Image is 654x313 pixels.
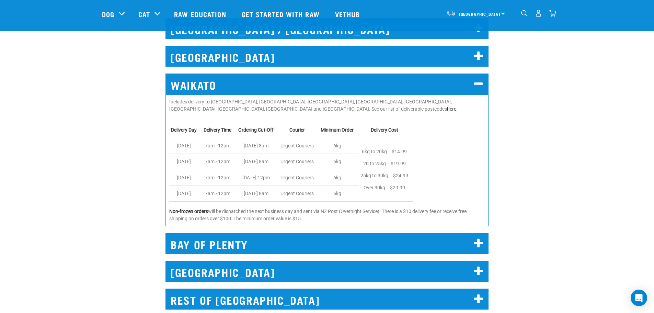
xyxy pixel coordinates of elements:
[237,170,279,186] td: [DATE] 12pm
[237,138,279,154] td: [DATE] 8am
[319,170,359,186] td: 6kg
[169,209,208,214] strong: Non-frozen orders
[446,10,456,16] img: van-moving.png
[204,127,231,133] strong: Delivery Time
[319,154,359,170] td: 6kg
[165,233,489,254] h2: BAY OF PLENTY
[279,170,319,186] td: Urgent Couriers
[165,289,489,310] h2: REST OF [GEOGRAPHIC_DATA]
[165,261,489,282] h2: [GEOGRAPHIC_DATA]
[237,186,279,201] td: [DATE] 8am
[237,154,279,170] td: [DATE] 8am
[102,9,114,19] a: Dog
[171,127,197,133] strong: Delivery Day
[521,10,528,16] img: home-icon-1@2x.png
[238,127,274,133] strong: Ordering Cut-Off
[289,127,305,133] strong: Courier
[165,74,489,94] h2: WAIKATO
[328,0,369,28] a: Vethub
[202,138,237,154] td: 7am - 12pm
[167,0,234,28] a: Raw Education
[169,170,202,186] td: [DATE]
[631,290,647,306] div: Open Intercom Messenger
[138,9,150,19] a: Cat
[202,186,237,201] td: 7am - 12pm
[549,10,556,17] img: home-icon@2x.png
[169,208,485,222] p: will be dispatched the next business day and sent via NZ Post (Overnight Service). There is a $10...
[235,0,328,28] a: Get started with Raw
[169,98,485,113] p: Includes delivery to [GEOGRAPHIC_DATA], [GEOGRAPHIC_DATA], [GEOGRAPHIC_DATA], [GEOGRAPHIC_DATA], ...
[360,146,408,194] p: 6kg to 20kg = $14.99 20 to 25kg = $19.99 25kg to 30kg = $24.99 Over 30kg = $29.99
[535,10,542,17] img: user.png
[459,13,501,15] span: [GEOGRAPHIC_DATA]
[447,106,456,112] a: here
[169,154,202,170] td: [DATE]
[279,186,319,201] td: Urgent Couriers
[202,154,237,170] td: 7am - 12pm
[279,154,319,170] td: Urgent Couriers
[319,186,359,201] td: 6kg
[169,186,202,201] td: [DATE]
[202,170,237,186] td: 7am - 12pm
[321,127,354,133] strong: Minimum Order
[321,140,354,152] p: 6kg
[279,138,319,154] td: Urgent Couriers
[169,138,202,154] td: [DATE]
[165,46,489,67] h2: [GEOGRAPHIC_DATA]
[371,127,398,133] strong: Delivery Cost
